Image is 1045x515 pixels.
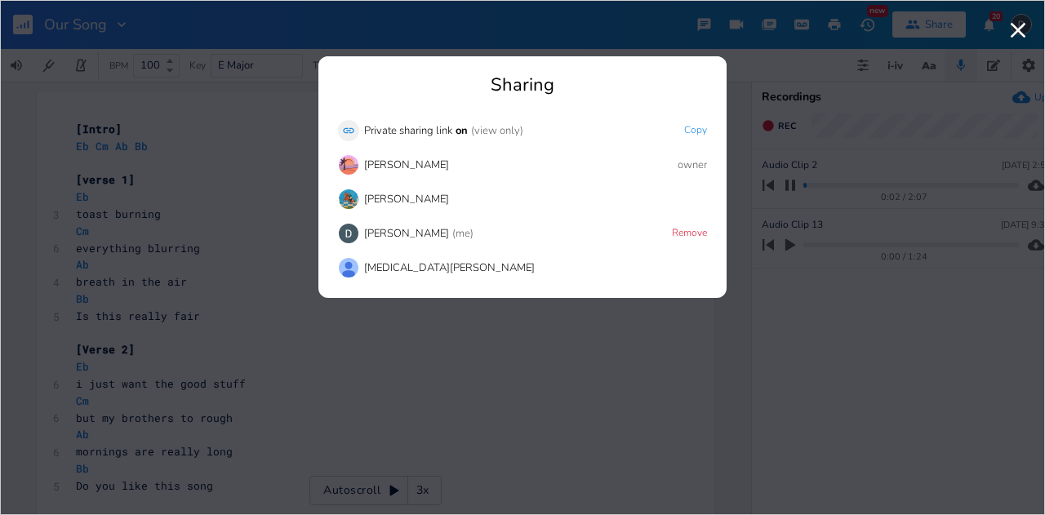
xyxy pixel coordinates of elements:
img: LUCY BARKER [338,189,359,210]
img: SOPHIE HALLIDAY [338,154,359,175]
div: on [456,126,468,136]
img: Dave McNamara [338,223,359,244]
div: (me) [452,229,474,239]
div: Sharing [338,76,707,94]
button: Copy [684,124,707,138]
div: [MEDICAL_DATA][PERSON_NAME] [364,263,535,273]
div: [PERSON_NAME] [364,160,449,171]
div: Private sharing link [364,126,452,136]
div: (view only) [471,126,523,136]
div: [PERSON_NAME] [364,229,449,239]
div: owner [678,160,707,171]
div: [PERSON_NAME] [364,194,449,205]
img: KYRA LLOYD [338,257,359,278]
button: Remove [672,227,707,241]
